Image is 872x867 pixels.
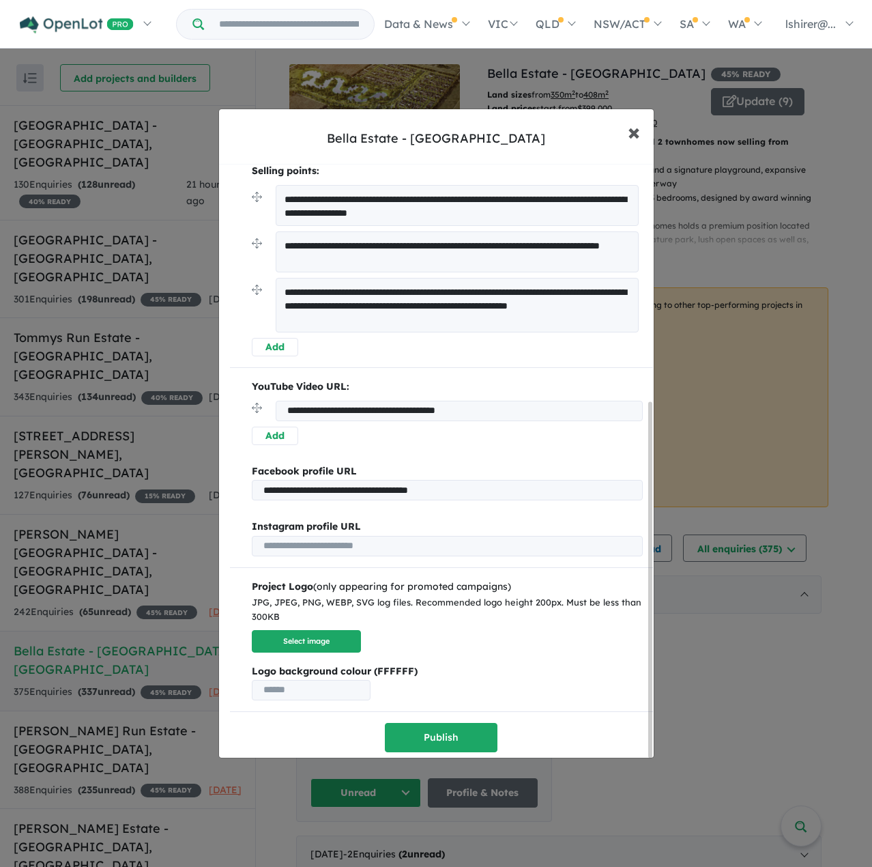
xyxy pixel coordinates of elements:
[252,427,299,445] button: Add
[252,163,643,180] p: Selling points:
[785,17,836,31] span: lshirer@...
[252,403,262,413] img: drag.svg
[252,285,262,295] img: drag.svg
[252,630,361,653] button: Select image
[252,238,262,248] img: drag.svg
[628,117,640,146] span: ×
[252,465,357,477] b: Facebook profile URL
[207,10,371,39] input: Try estate name, suburb, builder or developer
[252,664,643,680] b: Logo background colour (FFFFFF)
[252,192,262,202] img: drag.svg
[20,16,134,33] img: Openlot PRO Logo White
[252,579,643,595] div: (only appearing for promoted campaigns)
[327,130,545,147] div: Bella Estate - [GEOGRAPHIC_DATA]
[252,379,643,395] p: YouTube Video URL:
[252,580,313,593] b: Project Logo
[252,520,361,532] b: Instagram profile URL
[252,338,299,356] button: Add
[252,595,643,625] div: JPG, JPEG, PNG, WEBP, SVG log files. Recommended logo height 200px. Must be less than 300KB
[385,723,497,752] button: Publish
